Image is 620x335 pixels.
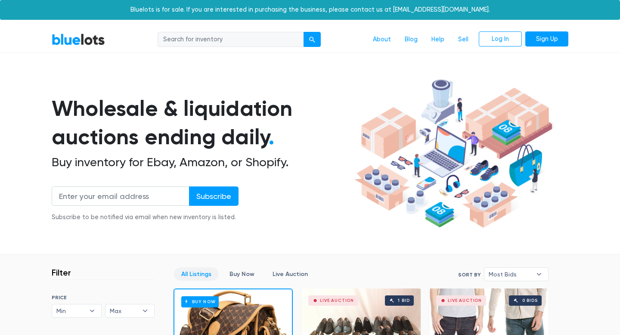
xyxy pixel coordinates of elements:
[530,268,548,281] b: ▾
[158,32,304,47] input: Search for inventory
[451,31,475,48] a: Sell
[136,304,154,317] b: ▾
[269,124,274,150] span: .
[52,155,351,170] h2: Buy inventory for Ebay, Amazon, or Shopify.
[351,75,555,232] img: hero-ee84e7d0318cb26816c560f6b4441b76977f77a177738b4e94f68c95b2b83dbb.png
[181,296,219,307] h6: Buy Now
[479,31,522,47] a: Log In
[265,267,315,281] a: Live Auction
[525,31,568,47] a: Sign Up
[398,298,409,303] div: 1 bid
[52,33,105,46] a: BlueLots
[222,267,262,281] a: Buy Now
[52,94,351,152] h1: Wholesale & liquidation auctions ending daily
[174,267,219,281] a: All Listings
[110,304,138,317] span: Max
[189,186,239,206] input: Subscribe
[425,31,451,48] a: Help
[398,31,425,48] a: Blog
[522,298,538,303] div: 0 bids
[448,298,482,303] div: Live Auction
[52,186,189,206] input: Enter your email address
[52,295,155,301] h6: PRICE
[52,267,71,278] h3: Filter
[320,298,354,303] div: Live Auction
[458,271,480,279] label: Sort By
[366,31,398,48] a: About
[56,304,85,317] span: Min
[489,268,532,281] span: Most Bids
[52,213,239,222] div: Subscribe to be notified via email when new inventory is listed.
[83,304,101,317] b: ▾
